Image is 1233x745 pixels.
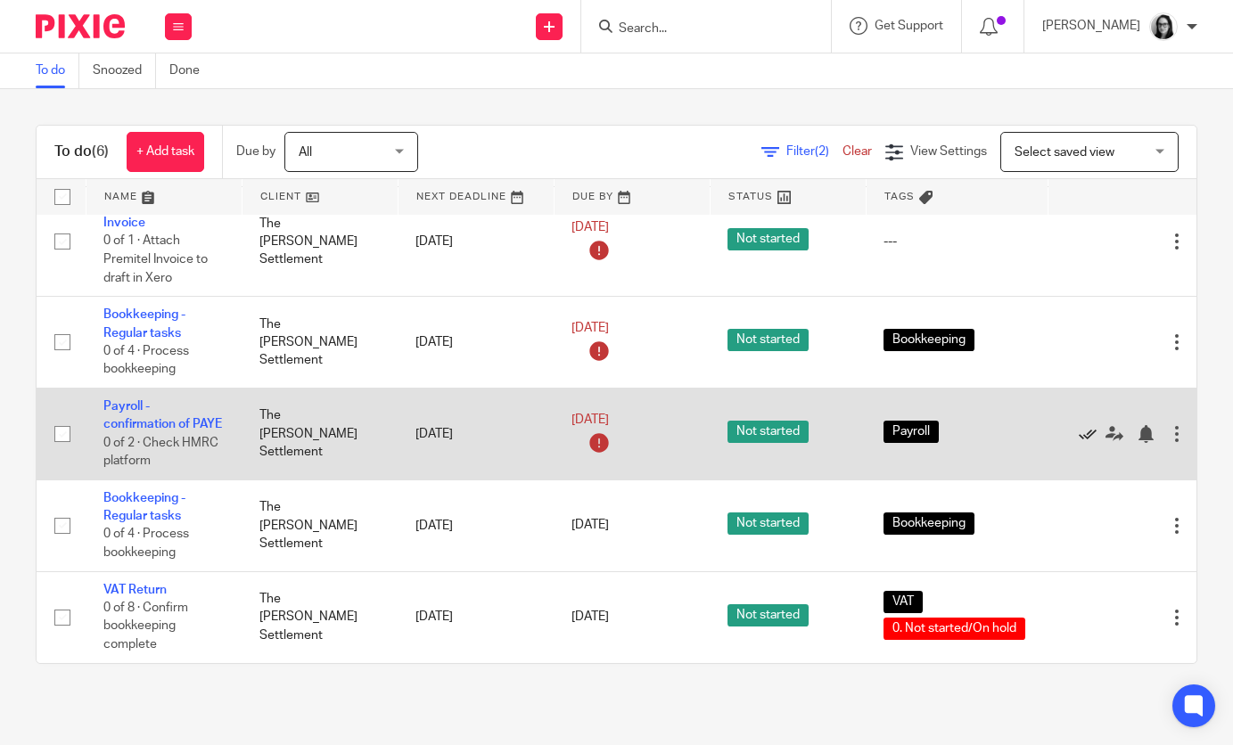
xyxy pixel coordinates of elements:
[398,571,554,663] td: [DATE]
[398,389,554,480] td: [DATE]
[727,421,809,443] span: Not started
[242,571,398,663] td: The [PERSON_NAME] Settlement
[54,143,109,161] h1: To do
[786,145,843,158] span: Filter
[884,192,915,201] span: Tags
[36,14,125,38] img: Pixie
[103,235,208,284] span: 0 of 1 · Attach Premitel Invoice to draft in Xero
[884,618,1025,640] span: 0. Not started/On hold
[884,233,1030,250] div: ---
[398,479,554,571] td: [DATE]
[884,591,923,613] span: VAT
[299,146,312,159] span: All
[93,53,156,88] a: Snoozed
[103,400,222,430] a: Payroll - confirmation of PAYE
[398,297,554,389] td: [DATE]
[236,143,275,160] p: Due by
[103,602,188,651] span: 0 of 8 · Confirm bookkeeping complete
[103,345,189,376] span: 0 of 4 · Process bookkeeping
[127,132,204,172] a: + Add task
[1149,12,1178,41] img: Profile%20photo.jpeg
[242,297,398,389] td: The [PERSON_NAME] Settlement
[103,584,167,596] a: VAT Return
[727,604,809,626] span: Not started
[884,512,974,535] span: Bookkeeping
[571,520,609,532] span: [DATE]
[571,221,609,233] span: [DATE]
[1015,146,1114,159] span: Select saved view
[398,186,554,296] td: [DATE]
[1042,17,1140,35] p: [PERSON_NAME]
[727,228,809,250] span: Not started
[103,492,185,522] a: Bookkeeping - Regular tasks
[843,145,872,158] a: Clear
[36,53,79,88] a: To do
[727,512,809,535] span: Not started
[617,21,777,37] input: Search
[875,20,943,32] span: Get Support
[884,421,939,443] span: Payroll
[103,308,185,339] a: Bookkeeping - Regular tasks
[169,53,213,88] a: Done
[242,186,398,296] td: The [PERSON_NAME] Settlement
[92,144,109,159] span: (6)
[242,479,398,571] td: The [PERSON_NAME] Settlement
[242,389,398,480] td: The [PERSON_NAME] Settlement
[1079,425,1106,443] a: Mark as done
[815,145,829,158] span: (2)
[103,528,189,560] span: 0 of 4 · Process bookkeeping
[571,322,609,334] span: [DATE]
[727,329,809,351] span: Not started
[571,611,609,624] span: [DATE]
[884,329,974,351] span: Bookkeeping
[571,413,609,426] span: [DATE]
[910,145,987,158] span: View Settings
[103,437,218,468] span: 0 of 2 · Check HMRC platform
